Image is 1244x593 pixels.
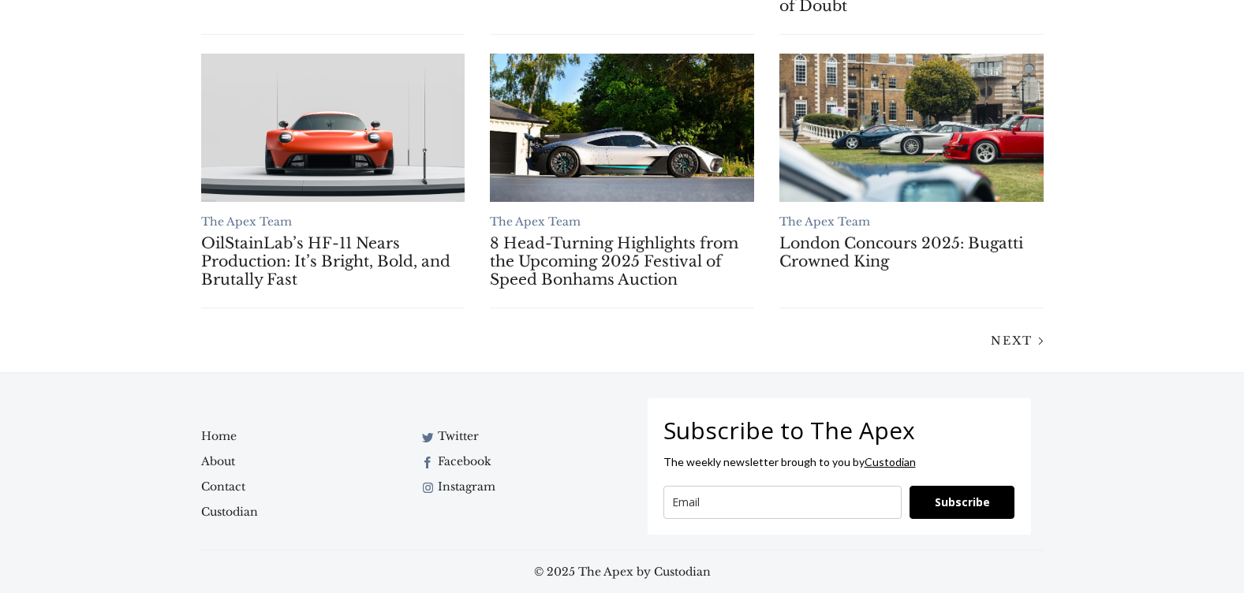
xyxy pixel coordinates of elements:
a: The Apex Team [779,214,870,229]
a: Facebook [418,449,610,474]
a: The Apex Team [490,214,581,229]
a: OilStainLab’s HF-11 Nears Production: It’s Bright, Bold, and Brutally Fast [201,54,465,202]
a: Next [978,332,1044,348]
a: Custodian [865,455,916,468]
a: The Apex Team [201,214,292,229]
a: About [201,449,380,474]
span: Next [991,334,1033,348]
a: Home [201,423,380,449]
h4: Subscribe to The Apex [663,414,1015,446]
span: © 2025 The Apex by Custodian [201,563,1044,580]
a: OilStainLab’s HF-11 Nears Production: It’s Bright, Bold, and Brutally Fast [201,234,465,289]
a: Instagram [418,474,610,499]
p: The weekly newsletter brough to you by [663,454,1015,470]
input: Email [663,486,902,519]
a: Custodian [201,499,393,524]
a: London Concours 2025: Bugatti Crowned King [779,234,1044,270]
button: Subscribe [910,486,1015,519]
a: 8 Head-Turning Highlights from the Upcoming 2025 Festival of Speed Bonhams Auction [490,234,754,289]
a: Twitter [418,423,610,449]
a: Contact [201,474,380,499]
a: 8 Head-Turning Highlights from the Upcoming 2025 Festival of Speed Bonhams Auction [490,54,754,202]
a: London Concours 2025: Bugatti Crowned King [779,54,1044,202]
